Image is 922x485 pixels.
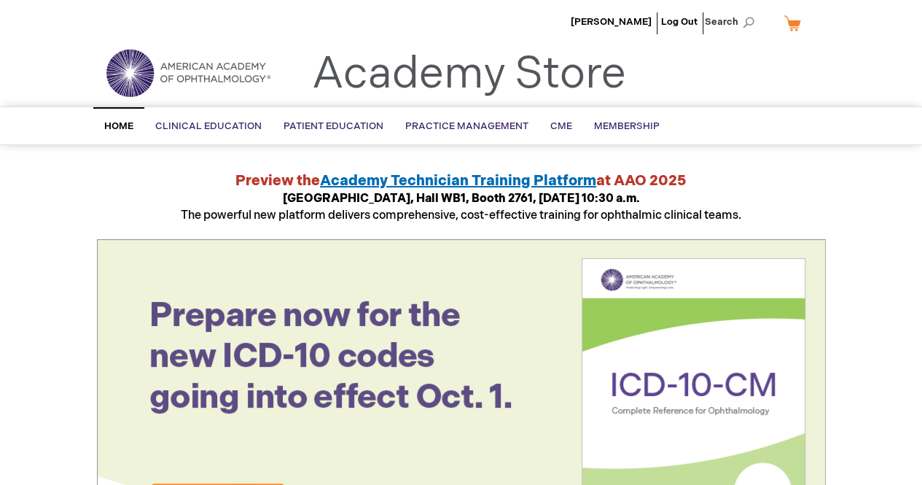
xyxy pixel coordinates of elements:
[155,120,262,132] span: Clinical Education
[284,120,383,132] span: Patient Education
[705,7,760,36] span: Search
[594,120,660,132] span: Membership
[104,120,133,132] span: Home
[312,48,626,101] a: Academy Store
[283,192,640,206] strong: [GEOGRAPHIC_DATA], Hall WB1, Booth 2761, [DATE] 10:30 a.m.
[661,16,698,28] a: Log Out
[405,120,528,132] span: Practice Management
[181,192,741,222] span: The powerful new platform delivers comprehensive, cost-effective training for ophthalmic clinical...
[571,16,652,28] a: [PERSON_NAME]
[320,172,596,190] a: Academy Technician Training Platform
[550,120,572,132] span: CME
[235,172,687,190] strong: Preview the at AAO 2025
